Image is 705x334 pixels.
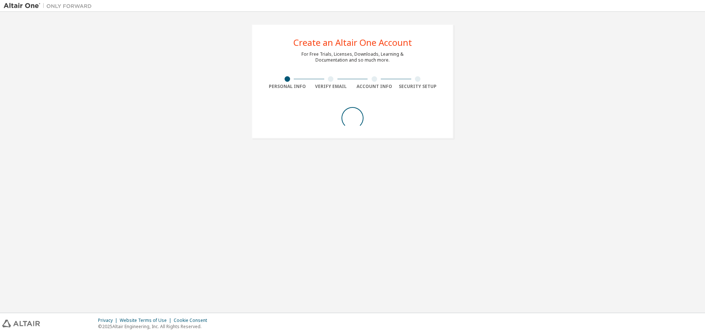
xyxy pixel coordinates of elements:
div: Cookie Consent [174,318,211,323]
div: Account Info [352,84,396,89]
img: Altair One [4,2,95,10]
div: Website Terms of Use [120,318,174,323]
div: For Free Trials, Licenses, Downloads, Learning & Documentation and so much more. [301,51,404,63]
div: Personal Info [265,84,309,89]
div: Create an Altair One Account [293,38,412,47]
div: Verify Email [309,84,353,89]
div: Privacy [98,318,120,323]
div: Security Setup [396,84,440,89]
img: altair_logo.svg [2,320,40,327]
p: © 2025 Altair Engineering, Inc. All Rights Reserved. [98,323,211,330]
